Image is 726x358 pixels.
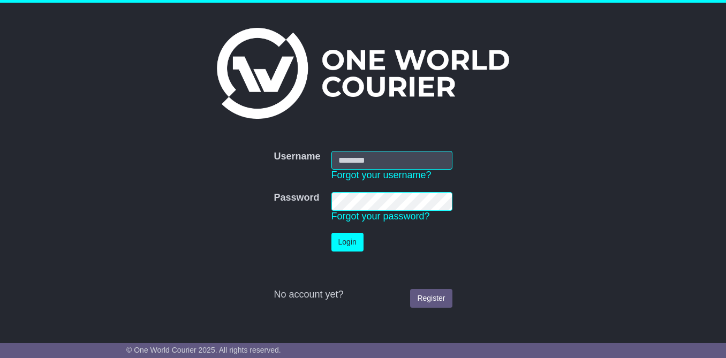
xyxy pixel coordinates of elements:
img: One World [217,28,509,119]
a: Forgot your username? [331,170,432,180]
span: © One World Courier 2025. All rights reserved. [126,346,281,354]
button: Login [331,233,364,252]
a: Register [410,289,452,308]
label: Password [274,192,319,204]
label: Username [274,151,320,163]
div: No account yet? [274,289,452,301]
a: Forgot your password? [331,211,430,222]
